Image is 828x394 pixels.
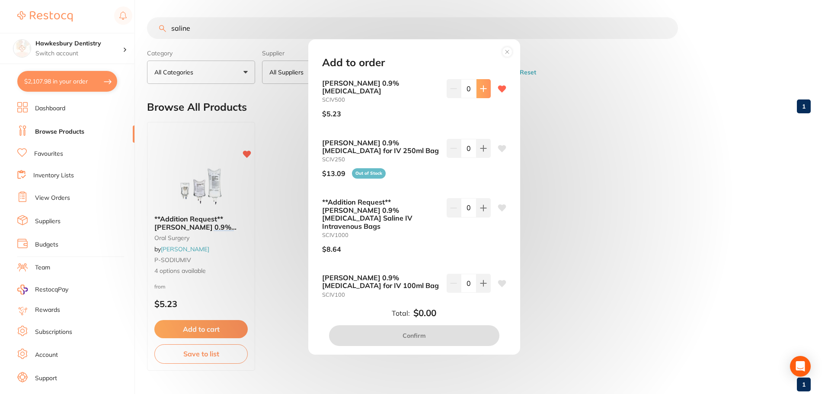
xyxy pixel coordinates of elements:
[329,325,499,346] button: Confirm
[352,304,386,314] span: Out of Stock
[322,245,341,253] p: $8.64
[322,139,440,155] b: [PERSON_NAME] 0.9% [MEDICAL_DATA] for IV 250ml Bag
[322,274,440,290] b: [PERSON_NAME] 0.9% [MEDICAL_DATA] for IV 100ml Bag
[322,232,440,238] small: SCIV1000
[322,57,385,69] h2: Add to order
[790,356,811,377] div: Open Intercom Messenger
[392,309,410,317] label: Total:
[322,291,440,298] small: SCIV100
[322,198,440,230] b: **Addition Request**[PERSON_NAME] 0.9% [MEDICAL_DATA] Saline IV Intravenous Bags
[413,308,436,318] b: $0.00
[322,96,440,103] small: SCIV500
[322,170,345,177] p: $13.09
[322,110,341,118] p: $5.23
[352,168,386,179] span: Out of Stock
[322,156,440,163] small: SCIV250
[322,79,440,95] b: [PERSON_NAME] 0.9% [MEDICAL_DATA]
